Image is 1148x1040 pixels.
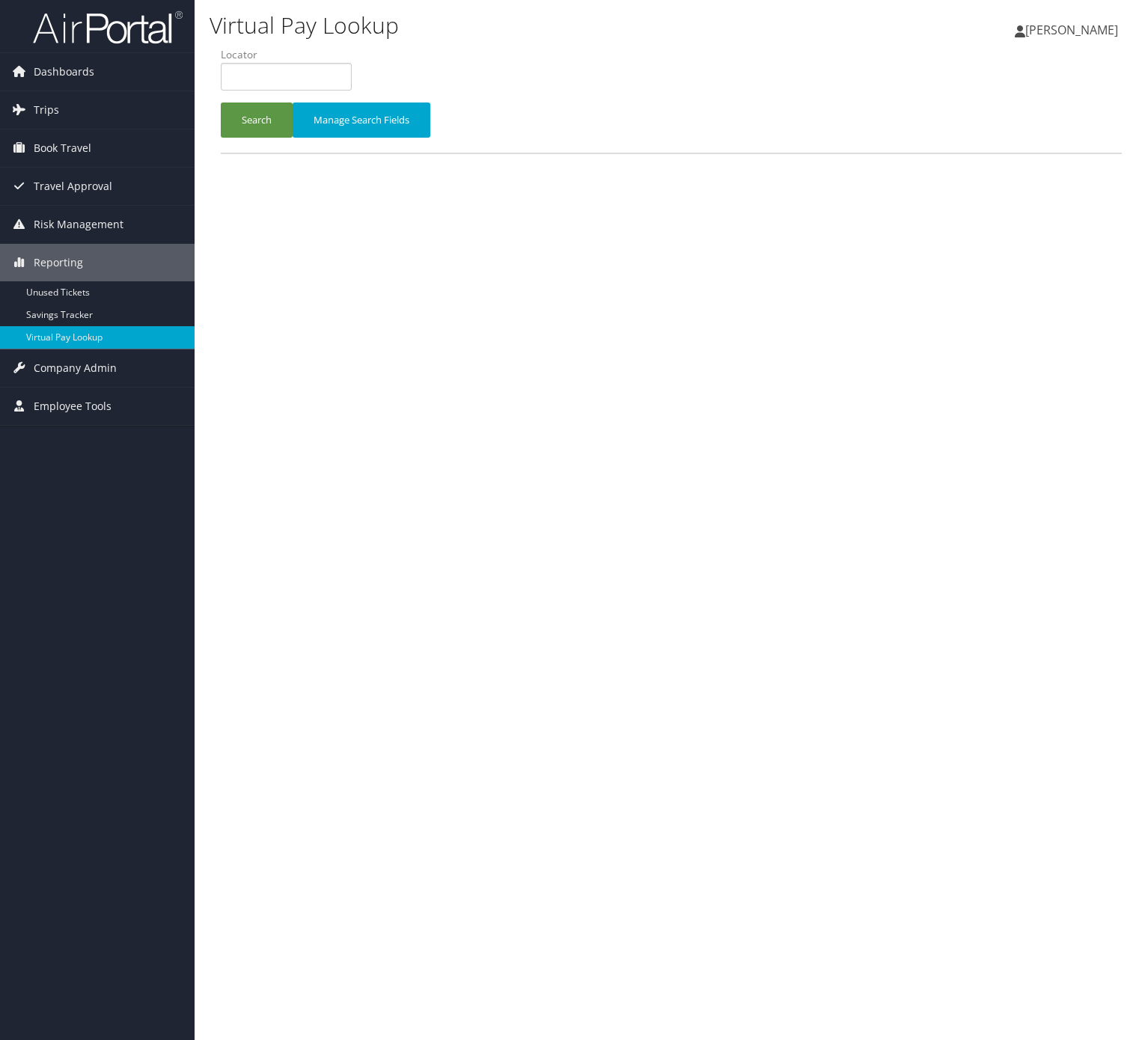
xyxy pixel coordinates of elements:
button: Search [221,103,293,138]
img: airportal-logo.png [33,10,183,45]
span: Risk Management [34,206,123,243]
span: Trips [34,91,59,129]
span: Reporting [34,244,83,281]
label: Locator [221,47,363,62]
a: [PERSON_NAME] [1015,7,1133,52]
span: Travel Approval [34,168,112,205]
h1: Virtual Pay Lookup [210,10,825,41]
button: Manage Search Fields [293,103,430,138]
span: Dashboards [34,53,94,91]
span: Book Travel [34,129,91,167]
span: [PERSON_NAME] [1025,22,1118,38]
span: Company Admin [34,349,117,387]
span: Employee Tools [34,388,112,425]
